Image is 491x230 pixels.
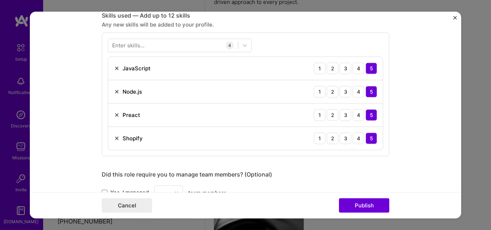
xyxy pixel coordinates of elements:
[114,89,120,94] img: Remove
[314,109,325,121] div: 1
[327,109,338,121] div: 2
[114,112,120,118] img: Remove
[102,185,389,200] div: team members.
[340,62,351,74] div: 3
[110,189,149,196] span: Yes, I managed
[112,42,144,49] div: Enter skills...
[123,111,140,119] div: Preact
[340,132,351,144] div: 3
[226,41,234,49] div: 4
[123,88,142,95] div: Node.js
[102,11,389,19] div: Skills used — Add up to 12 skills
[366,62,377,74] div: 5
[353,132,364,144] div: 4
[102,170,389,178] div: Did this role require you to manage team members? (Optional)
[327,132,338,144] div: 2
[366,86,377,97] div: 5
[158,189,163,196] div: —
[366,132,377,144] div: 5
[327,62,338,74] div: 2
[327,86,338,97] div: 2
[314,132,325,144] div: 1
[174,191,179,195] img: drop icon
[102,198,152,213] button: Cancel
[102,20,389,28] div: Any new skills will be added to your profile.
[340,109,351,121] div: 3
[366,109,377,121] div: 5
[314,62,325,74] div: 1
[340,86,351,97] div: 3
[114,65,120,71] img: Remove
[123,135,143,142] div: Shopify
[353,62,364,74] div: 4
[339,198,389,213] button: Publish
[453,16,457,23] button: Close
[123,65,151,72] div: JavaScript
[314,86,325,97] div: 1
[114,135,120,141] img: Remove
[353,86,364,97] div: 4
[353,109,364,121] div: 4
